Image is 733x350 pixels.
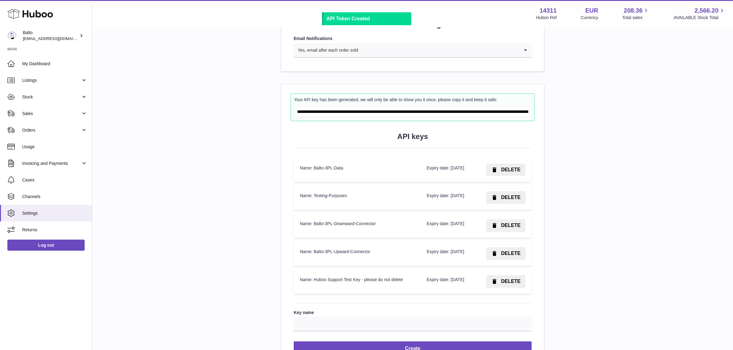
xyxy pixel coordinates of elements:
[421,213,475,238] td: Expiry date: [DATE]
[674,15,726,21] span: AVAILABLE Stock Total
[501,279,521,284] span: DELETE
[294,43,358,57] span: Yes, email after each order sold
[622,15,650,21] span: Total sales
[486,247,526,260] button: DELETE
[22,144,87,150] span: Usage
[294,269,421,294] td: Name: Huboo Support Test Key - please do not delete
[22,78,81,83] span: Listings
[23,30,78,42] div: Balto
[7,31,17,40] img: internalAdmin-14311@internal.huboo.com
[486,219,526,232] button: DELETE
[23,36,91,41] span: [EMAIL_ADDRESS][DOMAIN_NAME]
[294,132,532,141] h2: API keys
[22,94,81,100] span: Stock
[501,167,521,172] span: DELETE
[22,227,87,233] span: Returns
[581,15,598,21] div: Currency
[22,194,87,200] span: Channels
[421,157,475,182] td: Expiry date: [DATE]
[486,275,526,288] button: DELETE
[22,61,87,67] span: My Dashboard
[674,6,726,21] a: 2,566.20 AVAILABLE Stock Total
[294,43,532,58] div: Search for option
[501,195,521,200] span: DELETE
[294,185,421,210] td: Name: Testing-Purposes
[486,164,526,176] button: DELETE
[585,6,598,15] strong: EUR
[327,15,408,22] div: API Token Created
[501,251,521,256] span: DELETE
[540,6,557,15] strong: 14311
[294,310,532,316] label: Key name
[294,97,531,103] div: Your API key has been generated, we will only be able to show you it once, please copy it and kee...
[624,6,642,15] span: 208.36
[22,127,81,133] span: Orders
[294,36,532,42] label: Email Notifications
[501,223,521,228] span: DELETE
[22,111,81,117] span: Sales
[536,15,557,21] div: Huboo Ref
[294,213,421,238] td: Name: Balto-3PL-Downward-Connector
[358,43,519,57] input: Search for option
[22,177,87,183] span: Cases
[7,240,85,251] a: Log out
[294,241,421,266] td: Name: Balto-3PL-Upward-Connector
[22,161,81,166] span: Invoicing and Payments
[486,191,526,204] button: DELETE
[294,157,421,182] td: Name: Balto-3PL-Data
[695,6,719,15] span: 2,566.20
[421,269,475,294] td: Expiry date: [DATE]
[22,210,87,216] span: Settings
[622,6,650,21] a: 208.36 Total sales
[421,241,475,266] td: Expiry date: [DATE]
[421,185,475,210] td: Expiry date: [DATE]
